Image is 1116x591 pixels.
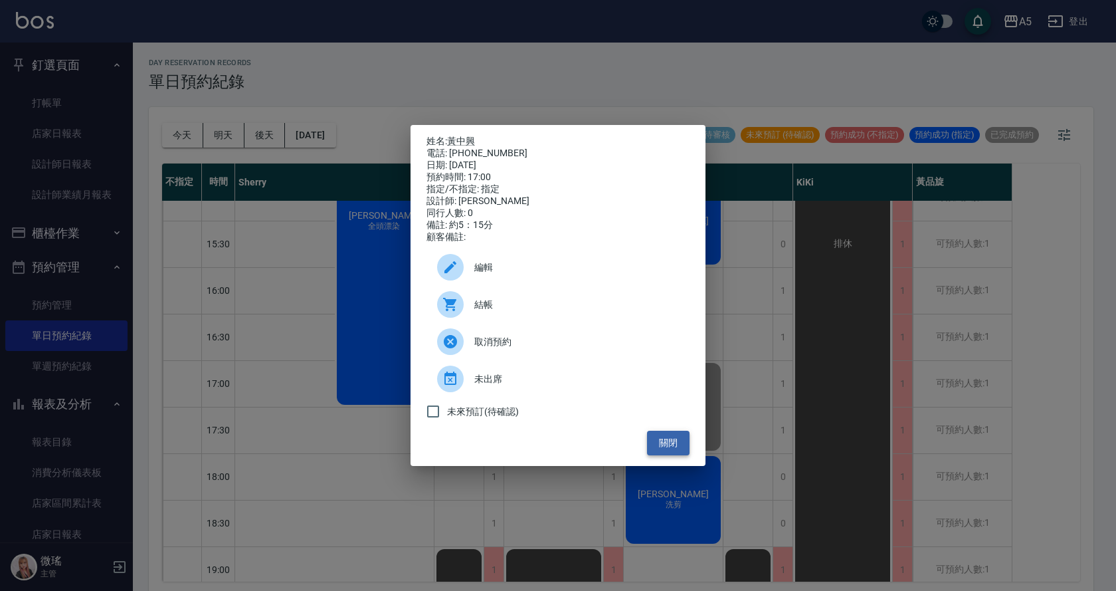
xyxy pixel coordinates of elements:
[426,195,690,207] div: 設計師: [PERSON_NAME]
[647,431,690,455] button: 關閉
[447,405,519,419] span: 未來預訂(待確認)
[426,183,690,195] div: 指定/不指定: 指定
[426,160,690,172] div: 日期: [DATE]
[426,148,690,160] div: 電話: [PHONE_NUMBER]
[426,172,690,183] div: 預約時間: 17:00
[426,207,690,219] div: 同行人數: 0
[474,335,679,349] span: 取消預約
[474,372,679,386] span: 未出席
[426,286,690,323] a: 結帳
[426,249,690,286] div: 編輯
[474,298,679,312] span: 結帳
[447,136,475,146] a: 黃中興
[474,261,679,275] span: 編輯
[426,323,690,360] div: 取消預約
[426,219,690,231] div: 備註: 約5：15分
[426,136,690,148] p: 姓名:
[426,360,690,398] div: 未出席
[426,231,690,243] div: 顧客備註:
